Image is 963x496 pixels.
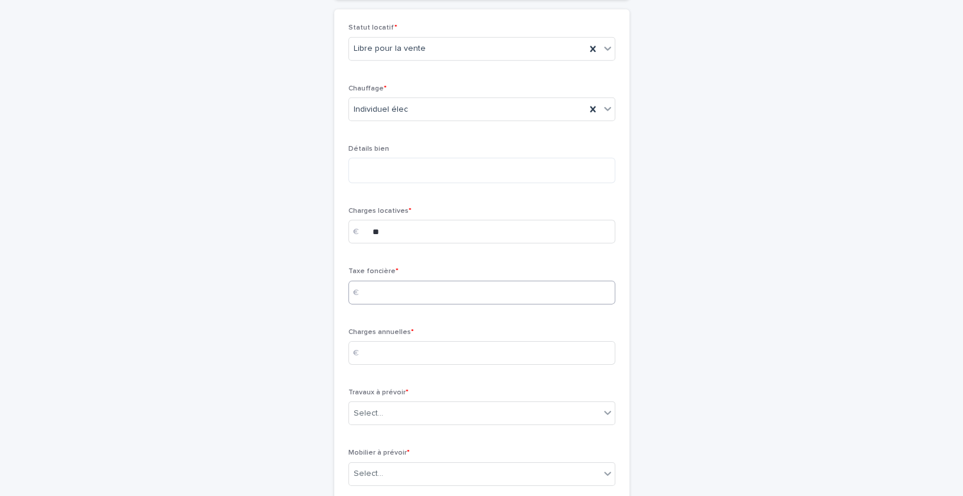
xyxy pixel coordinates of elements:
[354,468,383,480] div: Select...
[348,268,399,275] span: Taxe foncière
[348,145,389,153] span: Détails bien
[348,24,397,31] span: Statut locatif
[348,341,372,365] div: €
[348,220,372,244] div: €
[348,208,412,215] span: Charges locatives
[354,407,383,420] div: Select...
[348,85,387,92] span: Chauffage
[348,449,410,456] span: Mobilier à prévoir
[354,103,408,116] span: Individuel élec
[348,329,414,336] span: Charges annuelles
[348,389,409,396] span: Travaux à prévoir
[354,43,426,55] span: Libre pour la vente
[348,281,372,304] div: €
